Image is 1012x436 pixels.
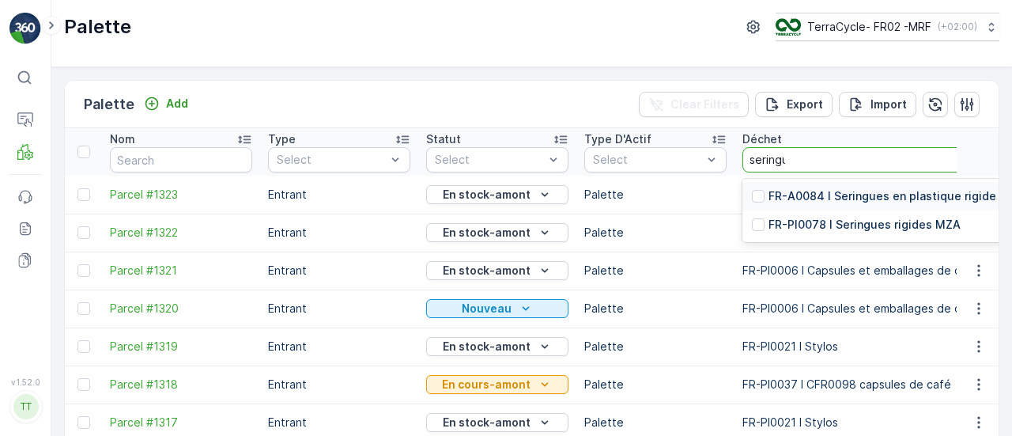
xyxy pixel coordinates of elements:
[776,18,801,36] img: terracycle.png
[443,415,531,430] p: En stock-amont
[584,377,727,392] p: Palette
[426,131,461,147] p: Statut
[442,377,531,392] p: En cours-amont
[110,263,252,279] a: Parcel #1321
[9,390,41,423] button: TT
[742,131,782,147] p: Déchet
[77,302,90,315] div: Toggle Row Selected
[268,415,410,430] p: Entrant
[84,93,134,116] p: Palette
[64,14,131,40] p: Palette
[110,131,135,147] p: Nom
[584,301,727,317] p: Palette
[268,187,410,203] p: Entrant
[110,339,252,354] a: Parcel #1319
[268,263,410,279] p: Entrant
[77,378,90,391] div: Toggle Row Selected
[426,261,568,280] button: En stock-amont
[426,185,568,204] button: En stock-amont
[13,394,39,419] div: TT
[584,131,651,147] p: Type D'Actif
[870,97,907,112] p: Import
[77,264,90,277] div: Toggle Row Selected
[768,188,996,204] p: FR-A0084 I Seringues en plastique rigide
[593,152,702,168] p: Select
[584,263,727,279] p: Palette
[443,187,531,203] p: En stock-amont
[776,13,999,41] button: TerraCycle- FR02 -MRF(+02:00)
[110,225,252,241] a: Parcel #1322
[426,375,568,394] button: En cours-amont
[426,413,568,432] button: En stock-amont
[110,187,252,203] a: Parcel #1323
[938,21,977,33] p: ( +02:00 )
[110,147,252,173] input: Search
[839,92,916,117] button: Import
[443,339,531,354] p: En stock-amont
[584,225,727,241] p: Palette
[670,97,739,112] p: Clear Filters
[268,301,410,317] p: Entrant
[268,131,296,147] p: Type
[77,416,90,429] div: Toggle Row Selected
[584,339,727,354] p: Palette
[584,187,727,203] p: Palette
[268,225,410,241] p: Entrant
[77,340,90,353] div: Toggle Row Selected
[268,377,410,392] p: Entrant
[443,263,531,279] p: En stock-amont
[755,92,833,117] button: Export
[9,13,41,44] img: logo
[435,152,544,168] p: Select
[110,415,252,430] a: Parcel #1317
[166,96,188,112] p: Add
[277,152,386,168] p: Select
[807,19,931,35] p: TerraCycle- FR02 -MRF
[9,377,41,387] span: v 1.52.0
[426,223,568,242] button: En stock-amont
[110,301,252,317] a: Parcel #1320
[443,225,531,241] p: En stock-amont
[110,377,252,392] a: Parcel #1318
[77,188,90,201] div: Toggle Row Selected
[268,339,410,354] p: Entrant
[138,94,194,113] button: Add
[77,226,90,239] div: Toggle Row Selected
[426,337,568,356] button: En stock-amont
[639,92,749,117] button: Clear Filters
[787,97,823,112] p: Export
[426,299,568,318] button: Nouveau
[584,415,727,430] p: Palette
[768,217,961,233] p: FR-PI0078 I Seringues rigides MZA
[462,301,512,317] p: Nouveau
